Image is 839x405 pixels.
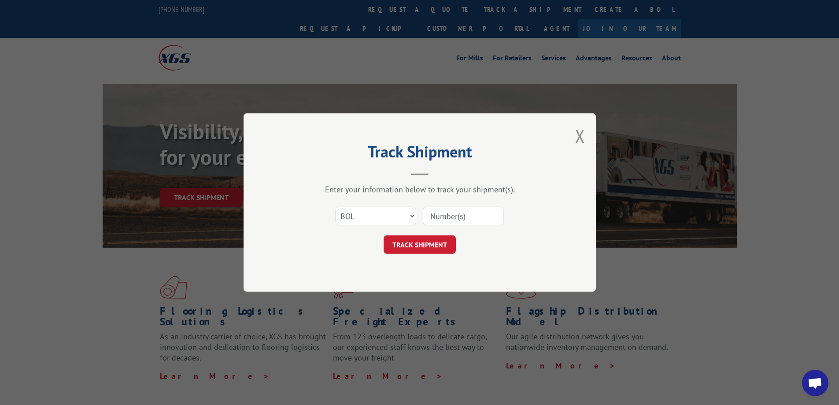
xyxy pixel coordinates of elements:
div: Enter your information below to track your shipment(s). [288,184,552,194]
button: TRACK SHIPMENT [384,235,456,254]
input: Number(s) [423,207,504,225]
button: Close modal [575,124,585,148]
div: Open chat [802,370,828,396]
h2: Track Shipment [288,145,552,162]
